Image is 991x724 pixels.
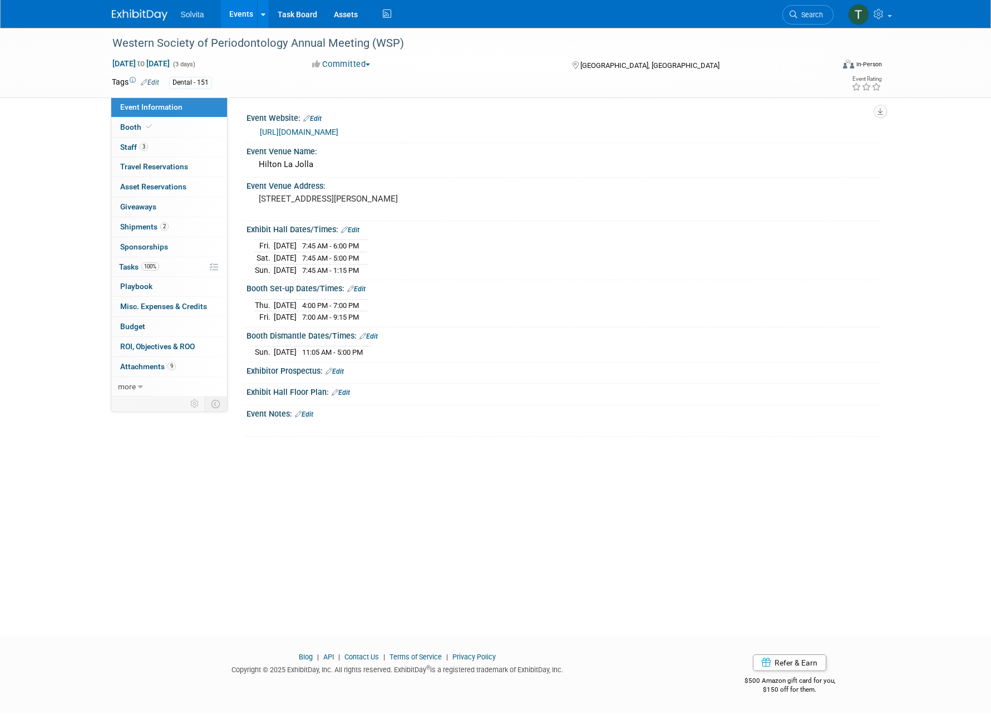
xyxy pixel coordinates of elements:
a: Misc. Expenses & Credits [111,297,227,316]
td: [DATE] [274,264,297,276]
span: more [118,382,136,391]
a: Tasks100% [111,257,227,277]
a: Budget [111,317,227,336]
span: 11:05 AM - 5:00 PM [302,348,363,356]
a: Attachments9 [111,357,227,376]
a: Edit [359,332,378,340]
a: Blog [299,653,313,661]
span: Budget [120,322,145,331]
span: ROI, Objectives & ROO [120,342,195,351]
td: Sat. [255,252,274,265]
span: 7:00 AM - 9:15 PM [302,313,359,321]
span: to [136,59,146,68]
span: 4:00 PM - 7:00 PM [302,301,359,310]
td: Toggle Event Tabs [204,397,227,411]
span: 9 [167,362,176,370]
a: Shipments2 [111,217,227,237]
a: Booth [111,118,227,137]
span: | [443,653,451,661]
td: [DATE] [274,252,297,265]
span: Asset Reservations [120,182,186,191]
td: Tags [112,76,159,89]
div: Booth Set-up Dates/Times: [246,280,880,295]
span: Shipments [120,222,169,231]
span: [DATE] [DATE] [112,58,170,69]
td: Fri. [255,311,274,323]
a: Event Information [111,97,227,117]
div: Event Venue Name: [246,143,880,157]
div: Event Format [768,58,882,75]
span: Search [797,11,823,19]
span: Playbook [120,282,152,291]
span: Tasks [119,262,159,271]
div: In-Person [856,60,882,69]
a: more [111,377,227,397]
span: 2 [160,222,169,231]
span: 7:45 AM - 5:00 PM [302,254,359,262]
a: Edit [341,226,359,234]
a: Edit [347,285,366,293]
span: Staff [120,143,148,151]
span: 100% [141,262,159,271]
span: 7:45 AM - 6:00 PM [302,242,359,250]
td: [DATE] [274,346,297,358]
td: Thu. [255,299,274,311]
a: Edit [326,368,344,375]
div: Hilton La Jolla [255,156,871,173]
div: Exhibit Hall Floor Plan: [246,384,880,398]
a: Edit [332,389,350,397]
a: ROI, Objectives & ROO [111,337,227,356]
td: [DATE] [274,240,297,252]
span: Travel Reservations [120,162,188,171]
a: Contact Us [344,653,379,661]
a: Refer & Earn [753,654,826,671]
span: Attachments [120,362,176,371]
td: [DATE] [274,311,297,323]
div: Event Website: [246,110,880,124]
a: Edit [295,410,313,418]
div: Booth Dismantle Dates/Times: [246,327,880,342]
div: Western Society of Periodontology Annual Meeting (WSP) [109,33,817,53]
div: $150 off for them. [700,685,880,694]
a: Search [782,5,834,25]
td: Sun. [255,264,274,276]
div: Event Rating [851,76,881,82]
a: Edit [141,79,159,86]
td: Sun. [255,346,274,358]
sup: ® [426,664,430,671]
a: Giveaways [111,197,227,217]
div: $500 Amazon gift card for you, [700,669,880,694]
span: | [336,653,343,661]
span: Booth [120,123,154,131]
span: 7:45 AM - 1:15 PM [302,266,359,275]
span: Giveaways [120,202,156,211]
button: Committed [308,58,374,70]
div: Exhibit Hall Dates/Times: [246,221,880,236]
span: Event Information [120,102,183,111]
a: Staff3 [111,138,227,157]
div: Event Venue Address: [246,178,880,192]
div: Exhibitor Prospectus: [246,363,880,377]
img: ExhibitDay [112,9,167,21]
a: [URL][DOMAIN_NAME] [260,128,338,136]
span: 3 [140,143,148,151]
a: Playbook [111,277,227,296]
pre: [STREET_ADDRESS][PERSON_NAME] [259,194,498,204]
a: Travel Reservations [111,157,227,177]
a: Sponsorships [111,237,227,257]
a: Privacy Policy [452,653,496,661]
td: Fri. [255,240,274,252]
img: Format-Inperson.png [843,60,854,69]
div: Event Notes: [246,405,880,420]
i: Booth reservation complete [146,124,152,130]
span: Sponsorships [120,242,168,251]
a: Terms of Service [390,653,442,661]
td: [DATE] [274,299,297,311]
div: Copyright © 2025 ExhibitDay, Inc. All rights reserved. ExhibitDay is a registered trademark of Ex... [112,662,684,675]
span: | [314,653,322,661]
span: [GEOGRAPHIC_DATA], [GEOGRAPHIC_DATA] [580,61,719,70]
a: API [323,653,334,661]
div: Dental - 151 [169,77,212,89]
span: | [381,653,388,661]
a: Asset Reservations [111,177,227,197]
